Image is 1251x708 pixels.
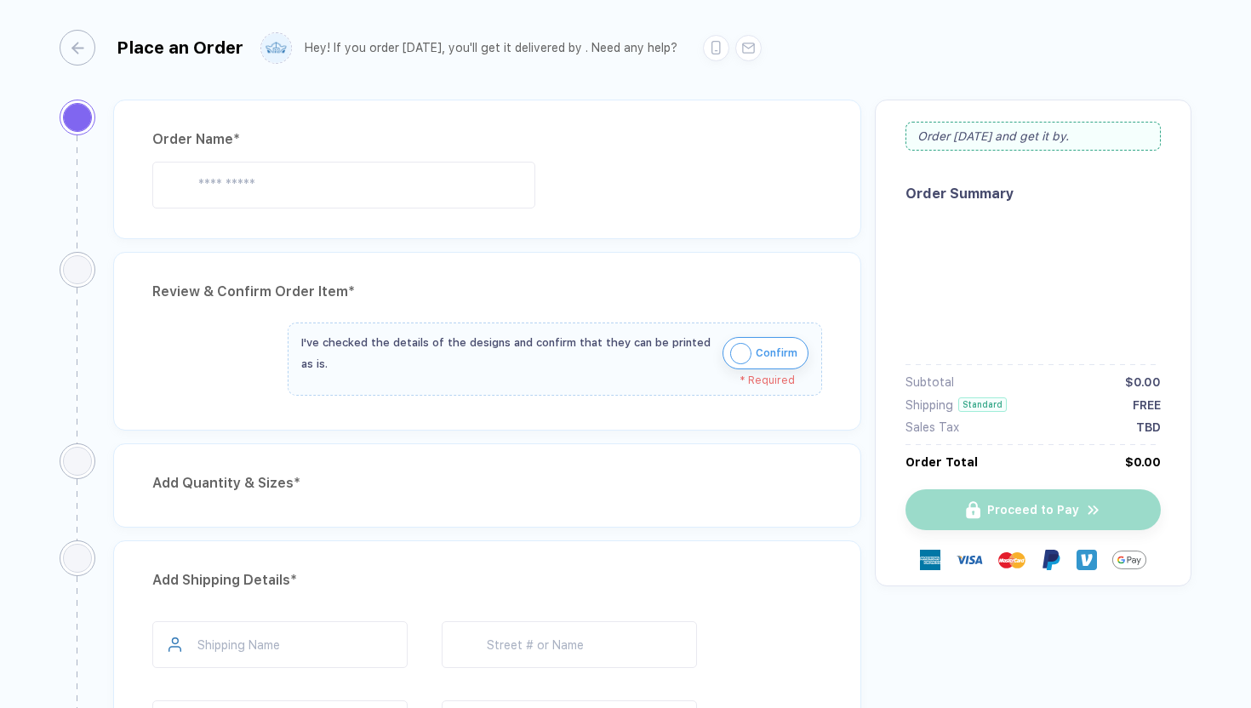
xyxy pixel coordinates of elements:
div: Order Summary [905,186,1161,202]
div: Place an Order [117,37,243,58]
div: Hey! If you order [DATE], you'll get it delivered by . Need any help? [305,41,677,55]
div: I've checked the details of the designs and confirm that they can be printed as is. [301,332,714,374]
div: Add Quantity & Sizes [152,470,822,497]
button: iconConfirm [723,337,808,369]
div: Standard [958,397,1007,412]
div: $0.00 [1125,455,1161,469]
div: Order Name [152,126,822,153]
div: Shipping [905,398,953,412]
div: Review & Confirm Order Item [152,278,822,305]
div: TBD [1136,420,1161,434]
img: Venmo [1077,550,1097,570]
div: $0.00 [1125,375,1161,389]
div: Sales Tax [905,420,959,434]
div: * Required [301,374,795,386]
div: FREE [1133,398,1161,412]
img: icon [730,343,751,364]
img: express [920,550,940,570]
div: Order Total [905,455,978,469]
span: Confirm [756,340,797,367]
img: visa [956,546,983,574]
div: Order [DATE] and get it by . [905,122,1161,151]
img: Paypal [1041,550,1061,570]
img: user profile [261,33,291,63]
img: master-card [998,546,1025,574]
div: Subtotal [905,375,954,389]
div: Add Shipping Details [152,567,822,594]
img: GPay [1112,543,1146,577]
